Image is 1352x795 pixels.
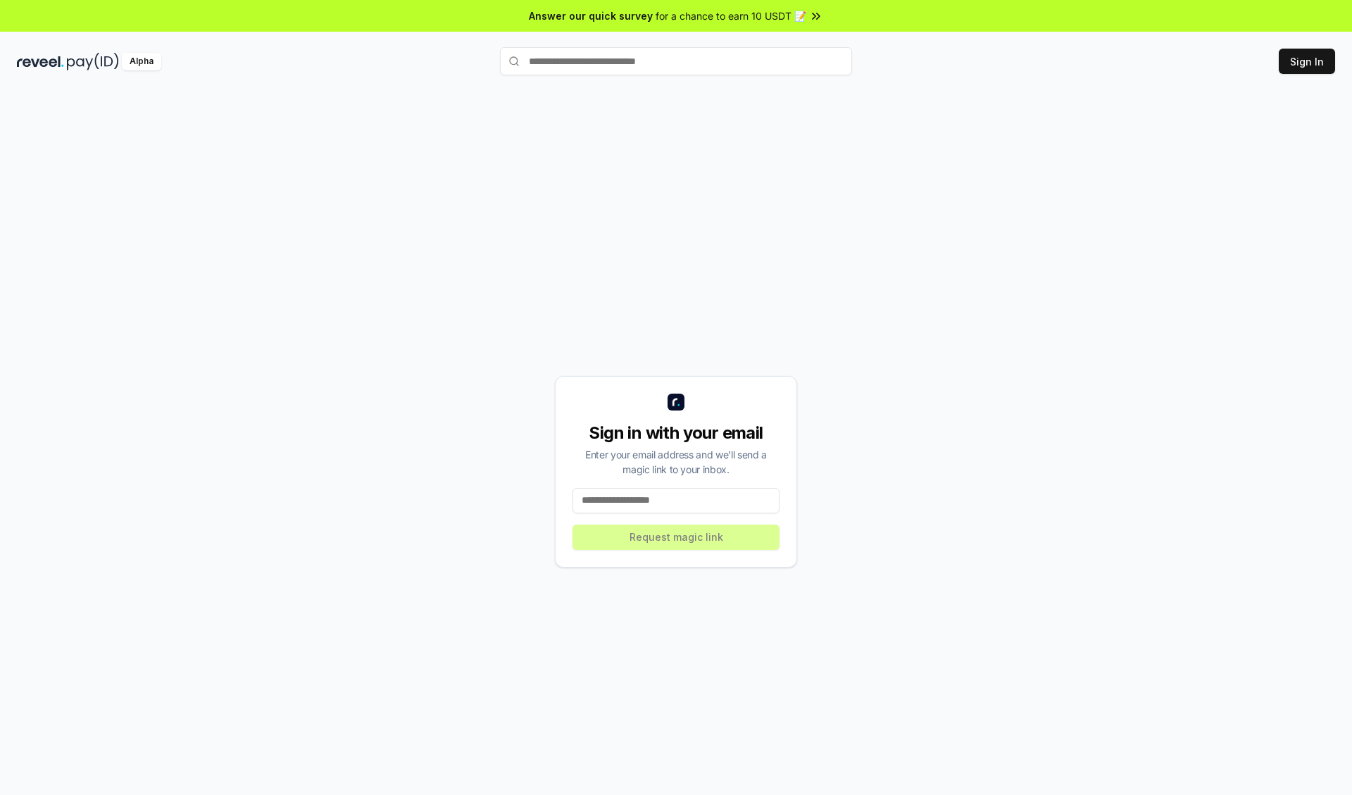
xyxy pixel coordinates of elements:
img: reveel_dark [17,53,64,70]
img: logo_small [668,394,684,411]
img: pay_id [67,53,119,70]
div: Alpha [122,53,161,70]
div: Enter your email address and we’ll send a magic link to your inbox. [572,447,780,477]
span: for a chance to earn 10 USDT 📝 [656,8,806,23]
div: Sign in with your email [572,422,780,444]
button: Sign In [1279,49,1335,74]
span: Answer our quick survey [529,8,653,23]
